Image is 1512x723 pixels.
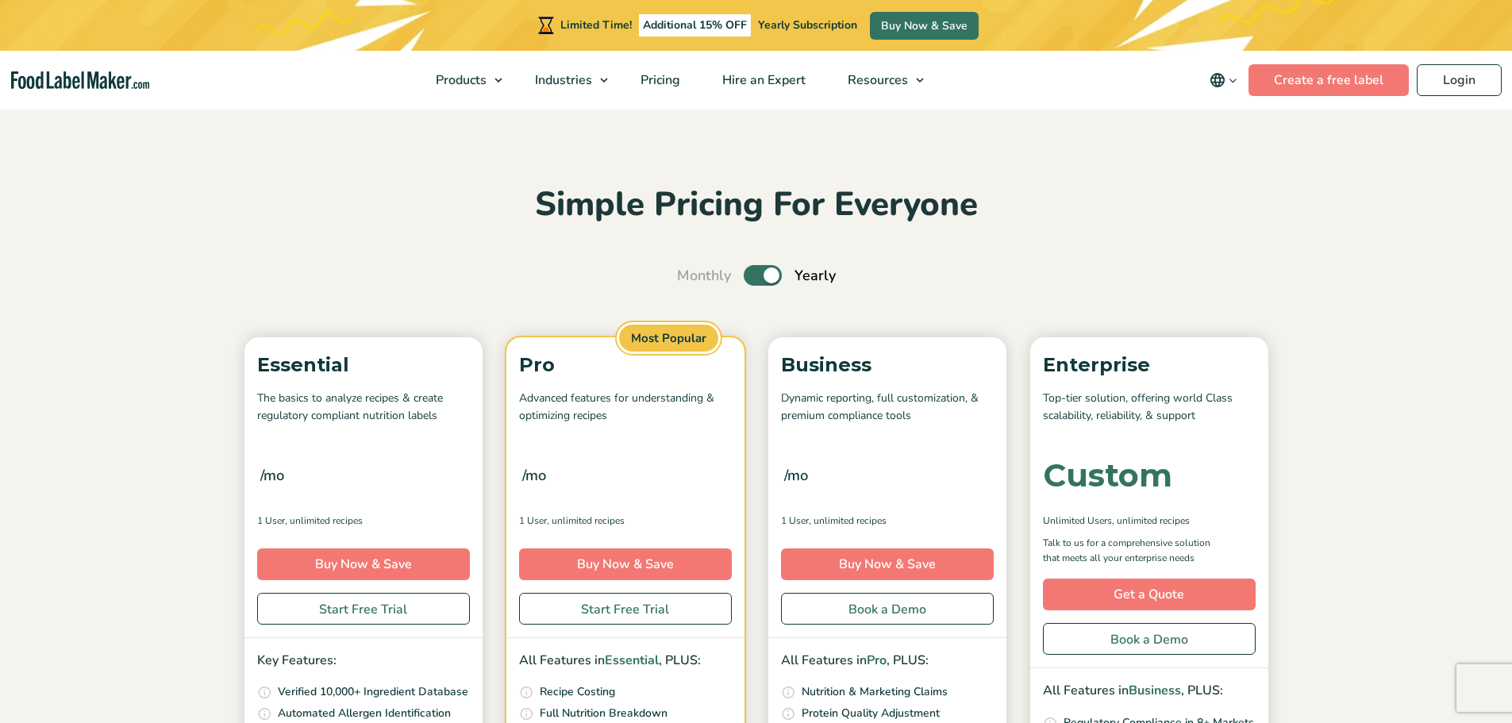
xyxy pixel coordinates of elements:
a: Book a Demo [1043,623,1256,655]
span: 1 User [781,513,809,528]
label: Toggle [744,265,782,286]
span: Pro [867,652,887,669]
a: Start Free Trial [257,593,470,625]
a: Create a free label [1248,64,1409,96]
span: Hire an Expert [718,71,807,89]
a: Start Free Trial [519,593,732,625]
span: , Unlimited Recipes [547,513,625,528]
p: Talk to us for a comprehensive solution that meets all your enterprise needs [1043,536,1225,566]
span: 1 User [257,513,285,528]
span: Yearly [794,265,836,287]
p: Advanced features for understanding & optimizing recipes [519,390,732,425]
a: Pricing [620,51,698,110]
a: Login [1417,64,1502,96]
span: Additional 15% OFF [639,14,751,37]
p: All Features in , PLUS: [519,651,732,671]
div: Custom [1043,460,1172,491]
p: Business [781,350,994,380]
a: Buy Now & Save [781,548,994,580]
p: Nutrition & Marketing Claims [802,683,948,701]
span: Most Popular [617,322,721,355]
p: Top-tier solution, offering world Class scalability, reliability, & support [1043,390,1256,425]
p: Protein Quality Adjustment [802,705,940,722]
p: Key Features: [257,651,470,671]
span: Products [431,71,488,89]
p: Automated Allergen Identification [278,705,451,722]
span: Yearly Subscription [758,17,857,33]
span: Limited Time! [560,17,632,33]
span: /mo [260,464,284,486]
span: /mo [784,464,808,486]
span: Pricing [636,71,682,89]
p: The basics to analyze recipes & create regulatory compliant nutrition labels [257,390,470,425]
p: Dynamic reporting, full customization, & premium compliance tools [781,390,994,425]
span: , Unlimited Recipes [809,513,887,528]
h2: Simple Pricing For Everyone [237,183,1276,227]
a: Products [415,51,510,110]
a: Hire an Expert [702,51,823,110]
p: All Features in , PLUS: [781,651,994,671]
span: Business [1129,682,1181,699]
p: Pro [519,350,732,380]
span: Monthly [677,265,731,287]
p: Full Nutrition Breakdown [540,705,668,722]
p: Verified 10,000+ Ingredient Database [278,683,468,701]
p: All Features in , PLUS: [1043,681,1256,702]
p: Recipe Costing [540,683,615,701]
span: Resources [843,71,910,89]
a: Buy Now & Save [870,12,979,40]
a: Industries [514,51,616,110]
a: Buy Now & Save [519,548,732,580]
span: , Unlimited Recipes [1112,513,1190,528]
span: /mo [522,464,546,486]
a: Book a Demo [781,593,994,625]
span: 1 User [519,513,547,528]
span: Unlimited Users [1043,513,1112,528]
a: Resources [827,51,932,110]
a: Buy Now & Save [257,548,470,580]
span: , Unlimited Recipes [285,513,363,528]
a: Get a Quote [1043,579,1256,610]
span: Industries [530,71,594,89]
span: Essential [605,652,659,669]
p: Enterprise [1043,350,1256,380]
p: Essential [257,350,470,380]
